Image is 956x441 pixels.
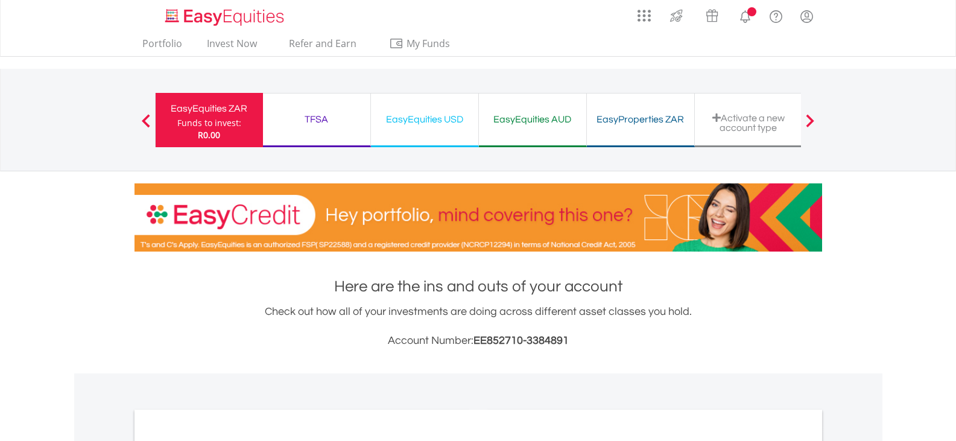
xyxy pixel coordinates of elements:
a: Home page [160,3,289,27]
a: Vouchers [694,3,730,25]
span: R0.00 [198,129,220,141]
a: Portfolio [138,37,187,56]
span: My Funds [389,36,468,51]
a: My Profile [791,3,822,30]
a: FAQ's and Support [761,3,791,27]
img: thrive-v2.svg [666,6,686,25]
span: EE852710-3384891 [473,335,569,346]
h3: Account Number: [135,332,822,349]
div: EasyEquities AUD [486,111,579,128]
div: TFSA [270,111,363,128]
img: EasyEquities_Logo.png [163,7,289,27]
a: Invest Now [202,37,262,56]
span: Refer and Earn [289,37,356,50]
div: EasyEquities ZAR [163,100,256,117]
img: EasyCredit Promotion Banner [135,183,822,252]
div: EasyEquities USD [378,111,471,128]
a: AppsGrid [630,3,659,22]
a: Notifications [730,3,761,27]
div: EasyProperties ZAR [594,111,687,128]
div: Check out how all of your investments are doing across different asset classes you hold. [135,303,822,349]
a: Refer and Earn [277,37,369,56]
div: Funds to invest: [177,117,241,129]
img: vouchers-v2.svg [702,6,722,25]
h1: Here are the ins and outs of your account [135,276,822,297]
div: Activate a new account type [702,113,795,133]
img: grid-menu-icon.svg [638,9,651,22]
